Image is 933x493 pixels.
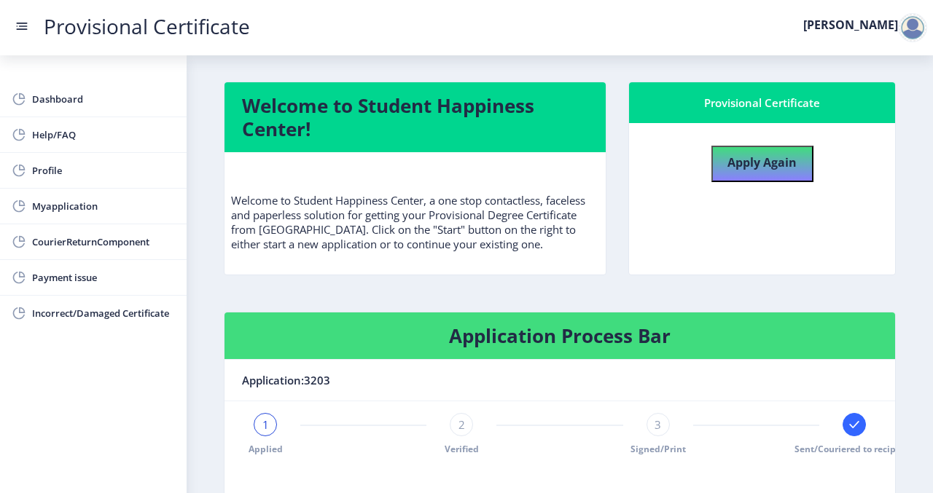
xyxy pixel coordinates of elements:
span: Application:3203 [242,371,330,389]
h4: Welcome to Student Happiness Center! [242,94,588,141]
span: 3 [655,417,661,432]
span: Dashboard [32,90,175,108]
span: Myapplication [32,197,175,215]
b: Apply Again [727,154,797,170]
span: Payment issue [32,269,175,286]
span: 1 [262,417,269,432]
button: Apply Again [711,146,813,182]
span: Signed/Print [631,443,686,455]
label: [PERSON_NAME] [803,19,898,31]
p: Welcome to Student Happiness Center, a one stop contactless, faceless and paperless solution for ... [231,164,599,251]
span: CourierReturnComponent [32,233,175,251]
span: Profile [32,162,175,179]
span: 2 [458,417,465,432]
span: Verified [445,443,479,455]
h4: Application Process Bar [242,324,878,347]
span: Sent/Couriered to recipient [795,443,913,455]
span: Applied [249,443,283,455]
span: Help/FAQ [32,126,175,143]
span: Incorrect/Damaged Certificate [32,304,175,322]
div: Provisional Certificate [647,94,878,111]
a: Provisional Certificate [29,19,265,34]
